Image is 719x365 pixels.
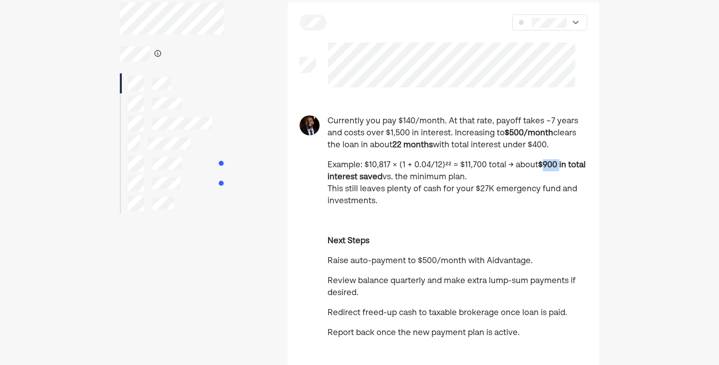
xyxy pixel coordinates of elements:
span: Report back once the new payment plan is active. [328,329,520,337]
strong: Next Steps [328,237,369,245]
span: Review balance quarterly and make extra lump-sum payments if desired. [328,277,576,297]
p: Currently you pay $140/month. At that rate, payoff takes ~7 years and costs over $1,500 in intere... [328,115,587,151]
span: Redirect freed-up cash to taxable brokerage once loan is paid. [328,309,567,317]
strong: 22 months [392,141,433,149]
p: Example: $10,817 × (1 + 0.04/12)²² ≈ $11,700 total → about vs. the minimum plan. This still leave... [328,159,587,207]
span: Raise auto-payment to $500/month with Aidvantage. [328,257,533,265]
strong: $500/month [505,129,553,137]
